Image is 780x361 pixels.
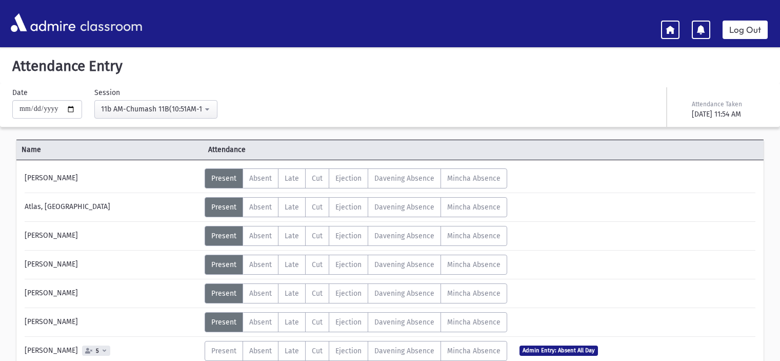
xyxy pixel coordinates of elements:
span: Absent [249,260,272,269]
span: Mincha Absence [447,174,501,183]
span: Present [211,174,236,183]
span: Cut [312,232,323,240]
img: AdmirePro [8,11,78,34]
label: Session [94,87,120,98]
span: Mincha Absence [447,289,501,298]
span: Admin Entry: Absent All Day [519,346,598,355]
div: Atlas, [GEOGRAPHIC_DATA] [19,197,205,217]
div: [PERSON_NAME] [19,226,205,246]
div: AttTypes [205,197,507,217]
div: [DATE] 11:54 AM [692,109,766,120]
span: Cut [312,260,323,269]
div: [PERSON_NAME] [19,312,205,332]
span: Late [285,174,299,183]
span: Cut [312,203,323,212]
span: Late [285,318,299,327]
span: 5 [94,348,101,354]
span: Cut [312,347,323,355]
span: Late [285,260,299,269]
span: Mincha Absence [447,347,501,355]
span: Absent [249,289,272,298]
div: AttTypes [205,283,507,303]
div: [PERSON_NAME] [19,283,205,303]
span: Davening Absence [374,260,434,269]
div: AttTypes [205,341,507,361]
span: Davening Absence [374,289,434,298]
span: Absent [249,174,272,183]
span: Cut [312,289,323,298]
span: Late [285,289,299,298]
span: Davening Absence [374,174,434,183]
span: Late [285,203,299,212]
span: classroom [78,9,143,36]
span: Present [211,232,236,240]
span: Cut [312,318,323,327]
span: Ejection [335,260,362,269]
span: Davening Absence [374,232,434,240]
div: [PERSON_NAME] [19,255,205,275]
span: Absent [249,318,272,327]
span: Absent [249,203,272,212]
span: Present [211,318,236,327]
h5: Attendance Entry [8,58,772,75]
span: Absent [249,347,272,355]
span: Ejection [335,203,362,212]
span: Ejection [335,232,362,240]
span: Mincha Absence [447,203,501,212]
span: Mincha Absence [447,260,501,269]
span: Cut [312,174,323,183]
span: Present [211,289,236,298]
span: Name [16,144,203,155]
div: AttTypes [205,226,507,246]
div: [PERSON_NAME] [19,341,205,361]
span: Present [211,260,236,269]
span: Ejection [335,174,362,183]
div: AttTypes [205,168,507,188]
span: Mincha Absence [447,318,501,327]
span: Davening Absence [374,203,434,212]
button: 11b AM-Chumash 11B(10:51AM-11:34AM) [94,100,217,119]
div: Attendance Taken [692,100,766,109]
a: Log Out [723,21,768,39]
div: [PERSON_NAME] [19,168,205,188]
div: 11b AM-Chumash 11B(10:51AM-11:34AM) [101,104,203,115]
span: Present [211,347,236,355]
div: AttTypes [205,312,507,332]
span: Present [211,203,236,212]
label: Date [12,87,28,98]
span: Mincha Absence [447,232,501,240]
span: Attendance [203,144,390,155]
div: AttTypes [205,255,507,275]
span: Ejection [335,289,362,298]
span: Absent [249,232,272,240]
span: Late [285,232,299,240]
span: Late [285,347,299,355]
